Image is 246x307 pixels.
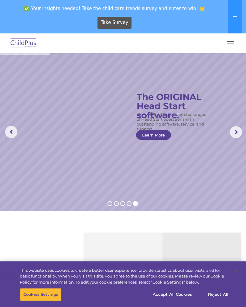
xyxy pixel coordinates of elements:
span: Take Survey [101,17,128,28]
rs-layer: The ORIGINAL Head Start software. [137,92,213,120]
button: Cookies Settings [20,288,62,301]
span: ✅ Your insights needed! Take the child care trends survey and enter to win! 👏 [2,2,227,14]
a: Take Survey [97,17,132,29]
button: Accept All Cookies [149,288,195,301]
div: This website uses cookies to create a better user experience, provide statistics about user visit... [20,267,229,285]
button: Close [230,264,243,278]
button: Reject All [199,288,237,301]
rs-layer: Simplify the day-to-day challenges of Head Start operations with outstanding software, service, a... [137,112,209,131]
a: Learn More [136,130,171,140]
img: ChildPlus by Procare Solutions [9,36,38,50]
